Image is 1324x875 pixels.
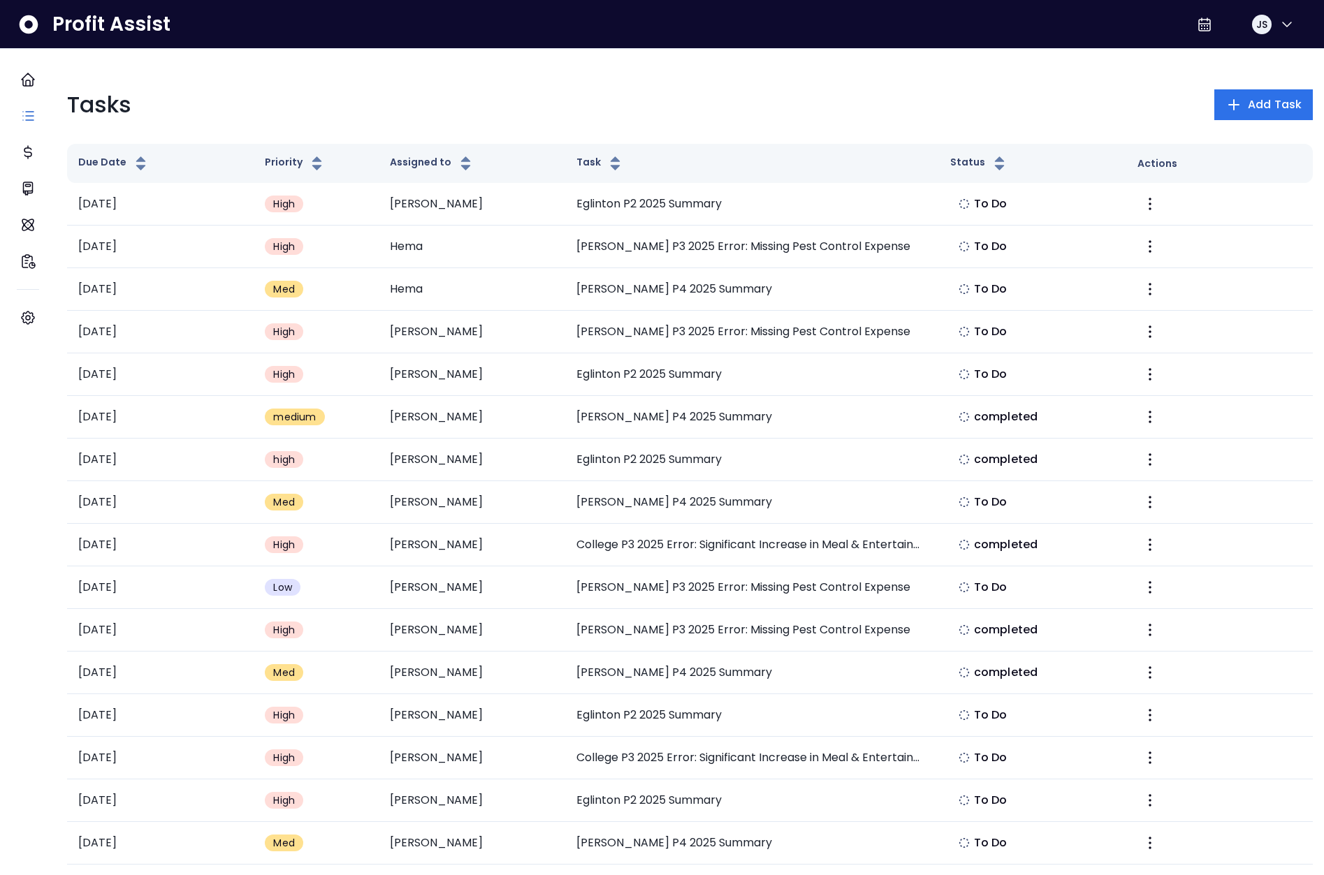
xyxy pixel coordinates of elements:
button: Assigned to [390,155,474,172]
img: completed [959,454,970,465]
span: To Do [974,707,1007,723]
img: Not yet Started [959,241,970,252]
td: Eglinton P2 2025 Summary [565,694,939,737]
td: College P3 2025 Error: Significant Increase in Meal & Entertainment [565,524,939,566]
span: Med [273,836,295,850]
img: Not yet Started [959,837,970,848]
td: Eglinton P2 2025 Summary [565,183,939,226]
td: [PERSON_NAME] [379,566,565,609]
td: [DATE] [67,524,254,566]
button: Task [576,155,624,172]
td: [PERSON_NAME] [379,353,565,396]
th: Actions [1126,144,1314,183]
span: Add Task [1248,96,1302,113]
span: Med [273,282,295,296]
td: [DATE] [67,396,254,439]
span: To Do [974,494,1007,510]
td: [PERSON_NAME] [379,822,565,865]
td: [DATE] [67,566,254,609]
td: Eglinton P2 2025 Summary [565,439,939,481]
img: Not yet Started [959,198,970,209]
span: High [273,197,295,211]
td: [PERSON_NAME] [379,311,565,353]
button: Due Date [78,155,150,172]
button: More [1137,575,1163,600]
button: More [1137,234,1163,259]
span: High [273,793,295,807]
span: To Do [974,749,1007,766]
img: Not yet Started [959,326,970,337]
span: Profit Assist [52,12,170,37]
span: To Do [974,834,1007,851]
span: To Do [974,196,1007,212]
td: [DATE] [67,609,254,652]
span: High [273,623,295,637]
span: medium [273,410,316,424]
span: Low [273,580,292,594]
img: Not yet Started [959,752,970,763]
td: [DATE] [67,652,254,694]
span: high [273,453,295,466]
span: completed [974,451,1038,468]
img: completed [959,624,970,635]
td: [PERSON_NAME] P3 2025 Error: Missing Pest Control Expense [565,566,939,609]
td: [PERSON_NAME] [379,694,565,737]
td: [DATE] [67,822,254,865]
img: Not yet Started [959,284,970,295]
button: More [1137,532,1163,557]
button: More [1137,404,1163,429]
td: [PERSON_NAME] [379,652,565,694]
td: [PERSON_NAME] [379,183,565,226]
span: High [273,751,295,765]
img: completed [959,539,970,550]
img: Not yet Started [959,497,970,508]
span: To Do [974,281,1007,297]
button: Status [950,155,1008,172]
button: More [1137,191,1163,216]
span: Med [273,666,295,679]
td: [PERSON_NAME] P3 2025 Error: Missing Pest Control Expense [565,226,939,268]
td: [DATE] [67,226,254,268]
td: [PERSON_NAME] P3 2025 Error: Missing Pest Control Expense [565,609,939,652]
img: Not yet Started [959,582,970,593]
span: High [273,325,295,339]
span: To Do [974,579,1007,596]
td: [PERSON_NAME] [379,737,565,779]
button: Add Task [1214,89,1313,120]
p: Tasks [67,88,131,122]
button: More [1137,660,1163,685]
td: [PERSON_NAME] [379,439,565,481]
td: [PERSON_NAME] P3 2025 Error: Missing Pest Control Expense [565,311,939,353]
button: More [1137,362,1163,387]
td: [PERSON_NAME] P4 2025 Summary [565,396,939,439]
span: To Do [974,792,1007,809]
span: To Do [974,323,1007,340]
td: [PERSON_NAME] P4 2025 Summary [565,268,939,311]
td: [PERSON_NAME] [379,779,565,822]
img: Not yet Started [959,709,970,721]
img: completed [959,411,970,422]
td: Hema [379,268,565,311]
td: [PERSON_NAME] P4 2025 Summary [565,481,939,524]
span: completed [974,409,1038,425]
span: High [273,538,295,552]
button: More [1137,788,1163,813]
button: More [1137,319,1163,344]
td: [DATE] [67,737,254,779]
button: Priority [265,155,326,172]
button: More [1137,617,1163,642]
td: [PERSON_NAME] P4 2025 Summary [565,822,939,865]
td: College P3 2025 Error: Significant Increase in Meal & Entertainment [565,737,939,779]
button: More [1137,490,1163,515]
td: [DATE] [67,481,254,524]
span: To Do [974,238,1007,255]
td: [DATE] [67,779,254,822]
button: More [1137,277,1163,302]
td: [DATE] [67,439,254,481]
span: completed [974,536,1038,553]
td: Eglinton P2 2025 Summary [565,353,939,396]
td: [DATE] [67,268,254,311]
span: To Do [974,366,1007,383]
span: High [273,367,295,381]
td: [PERSON_NAME] [379,609,565,652]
